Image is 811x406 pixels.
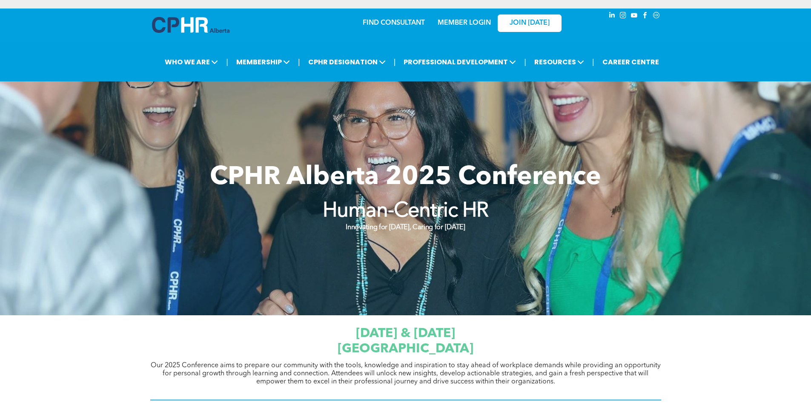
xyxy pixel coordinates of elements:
a: JOIN [DATE] [498,14,562,32]
a: facebook [641,11,650,22]
a: instagram [619,11,628,22]
a: linkedin [608,11,617,22]
span: [GEOGRAPHIC_DATA] [338,343,473,355]
strong: Innovating for [DATE], Caring for [DATE] [346,224,465,231]
span: JOIN [DATE] [510,19,550,27]
a: MEMBER LOGIN [438,20,491,26]
img: A blue and white logo for cp alberta [152,17,229,33]
span: RESOURCES [532,54,587,70]
strong: Human-Centric HR [323,201,489,222]
a: Social network [652,11,661,22]
a: youtube [630,11,639,22]
span: CPHR DESIGNATION [306,54,388,70]
li: | [298,53,300,71]
span: PROFESSIONAL DEVELOPMENT [401,54,519,70]
li: | [226,53,228,71]
li: | [592,53,594,71]
span: CPHR Alberta 2025 Conference [210,165,601,190]
li: | [394,53,396,71]
span: [DATE] & [DATE] [356,327,455,340]
a: FIND CONSULTANT [363,20,425,26]
span: Our 2025 Conference aims to prepare our community with the tools, knowledge and inspiration to st... [151,362,661,385]
span: MEMBERSHIP [234,54,292,70]
a: CAREER CENTRE [600,54,662,70]
span: WHO WE ARE [162,54,221,70]
li: | [524,53,526,71]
